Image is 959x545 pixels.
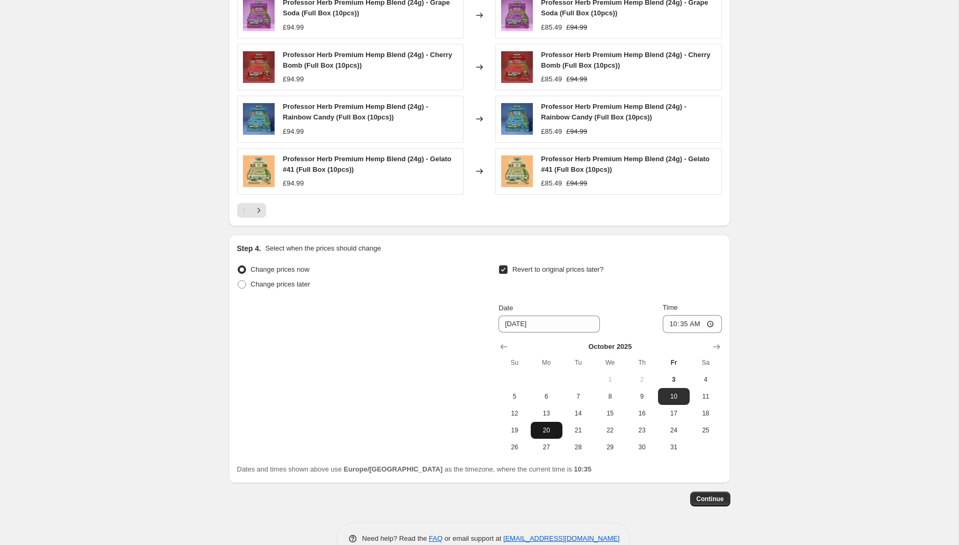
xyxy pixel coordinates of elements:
span: 4 [694,375,717,384]
span: Dates and times shown above use as the timezone, where the current time is [237,465,592,473]
a: FAQ [429,534,443,542]
button: Thursday October 2 2025 [626,371,657,388]
nav: Pagination [237,203,266,218]
button: Saturday October 25 2025 [690,422,721,439]
span: 3 [662,375,685,384]
button: Sunday October 12 2025 [499,405,530,422]
img: professsor-herb-hemp-blend-24gCARTON-_0008_GELATO_80x.jpg [243,155,275,187]
div: £94.99 [283,22,304,33]
button: Monday October 6 2025 [531,388,562,405]
div: £85.49 [541,22,562,33]
span: 8 [598,392,622,401]
span: 18 [694,409,717,418]
span: 10 [662,392,685,401]
strike: £94.99 [566,74,587,85]
span: 25 [694,426,717,435]
span: 27 [535,443,558,451]
span: 24 [662,426,685,435]
span: 23 [630,426,653,435]
span: Change prices later [251,280,311,288]
span: 30 [630,443,653,451]
span: Change prices now [251,265,309,273]
button: Thursday October 16 2025 [626,405,657,422]
span: 5 [503,392,526,401]
span: Fr [662,358,685,367]
span: Time [663,303,678,311]
button: Wednesday October 15 2025 [594,405,626,422]
span: Need help? Read the [362,534,429,542]
span: 13 [535,409,558,418]
span: 31 [662,443,685,451]
div: £94.99 [283,178,304,189]
span: 26 [503,443,526,451]
span: Professor Herb Premium Hemp Blend (24g) - Cherry Bomb (Full Box (10pcs)) [541,51,711,69]
span: 2 [630,375,653,384]
button: Tuesday October 14 2025 [562,405,594,422]
button: Tuesday October 7 2025 [562,388,594,405]
span: 19 [503,426,526,435]
button: Continue [690,492,730,506]
span: Mo [535,358,558,367]
strike: £94.99 [566,178,587,189]
strike: £94.99 [566,126,587,137]
button: Saturday October 11 2025 [690,388,721,405]
div: £94.99 [283,74,304,85]
span: 21 [567,426,590,435]
span: 17 [662,409,685,418]
button: Next [251,203,266,218]
span: Th [630,358,653,367]
span: 28 [567,443,590,451]
strike: £94.99 [566,22,587,33]
button: Wednesday October 1 2025 [594,371,626,388]
img: professsor-herb-hemp-blend-24gCARTON-_0009_CHERRY_80x.jpg [243,51,275,83]
span: 7 [567,392,590,401]
span: 6 [535,392,558,401]
button: Today Friday October 3 2025 [658,371,690,388]
div: £85.49 [541,178,562,189]
span: Sa [694,358,717,367]
button: Thursday October 23 2025 [626,422,657,439]
span: Su [503,358,526,367]
button: Sunday October 19 2025 [499,422,530,439]
b: Europe/[GEOGRAPHIC_DATA] [344,465,443,473]
span: 12 [503,409,526,418]
span: Tu [567,358,590,367]
span: 16 [630,409,653,418]
span: Revert to original prices later? [512,265,604,273]
span: 22 [598,426,622,435]
th: Wednesday [594,354,626,371]
button: Saturday October 4 2025 [690,371,721,388]
input: 10/3/2025 [499,316,600,332]
img: professsor-herb-hemp-blend-24gCARTON-_0004_RAINBOW_80x.jpg [501,103,533,135]
button: Friday October 31 2025 [658,439,690,456]
button: Sunday October 26 2025 [499,439,530,456]
span: 11 [694,392,717,401]
span: 20 [535,426,558,435]
button: Show previous month, September 2025 [496,339,511,354]
button: Wednesday October 22 2025 [594,422,626,439]
span: Professor Herb Premium Hemp Blend (24g) - Rainbow Candy (Full Box (10pcs)) [541,103,687,121]
th: Friday [658,354,690,371]
img: professsor-herb-hemp-blend-24gCARTON-_0004_RAINBOW_80x.jpg [243,103,275,135]
span: 29 [598,443,622,451]
span: 14 [567,409,590,418]
span: Date [499,304,513,312]
p: Select when the prices should change [265,243,381,254]
span: 9 [630,392,653,401]
span: We [598,358,622,367]
a: [EMAIL_ADDRESS][DOMAIN_NAME] [503,534,619,542]
input: 12:00 [663,315,722,333]
button: Tuesday October 21 2025 [562,422,594,439]
span: Professor Herb Premium Hemp Blend (24g) - Rainbow Candy (Full Box (10pcs)) [283,103,428,121]
th: Tuesday [562,354,594,371]
div: £94.99 [283,126,304,137]
img: professsor-herb-hemp-blend-24gCARTON-_0008_GELATO_80x.jpg [501,155,533,187]
div: £85.49 [541,74,562,85]
button: Tuesday October 28 2025 [562,439,594,456]
button: Thursday October 30 2025 [626,439,657,456]
th: Thursday [626,354,657,371]
button: Monday October 27 2025 [531,439,562,456]
span: 1 [598,375,622,384]
button: Sunday October 5 2025 [499,388,530,405]
th: Sunday [499,354,530,371]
